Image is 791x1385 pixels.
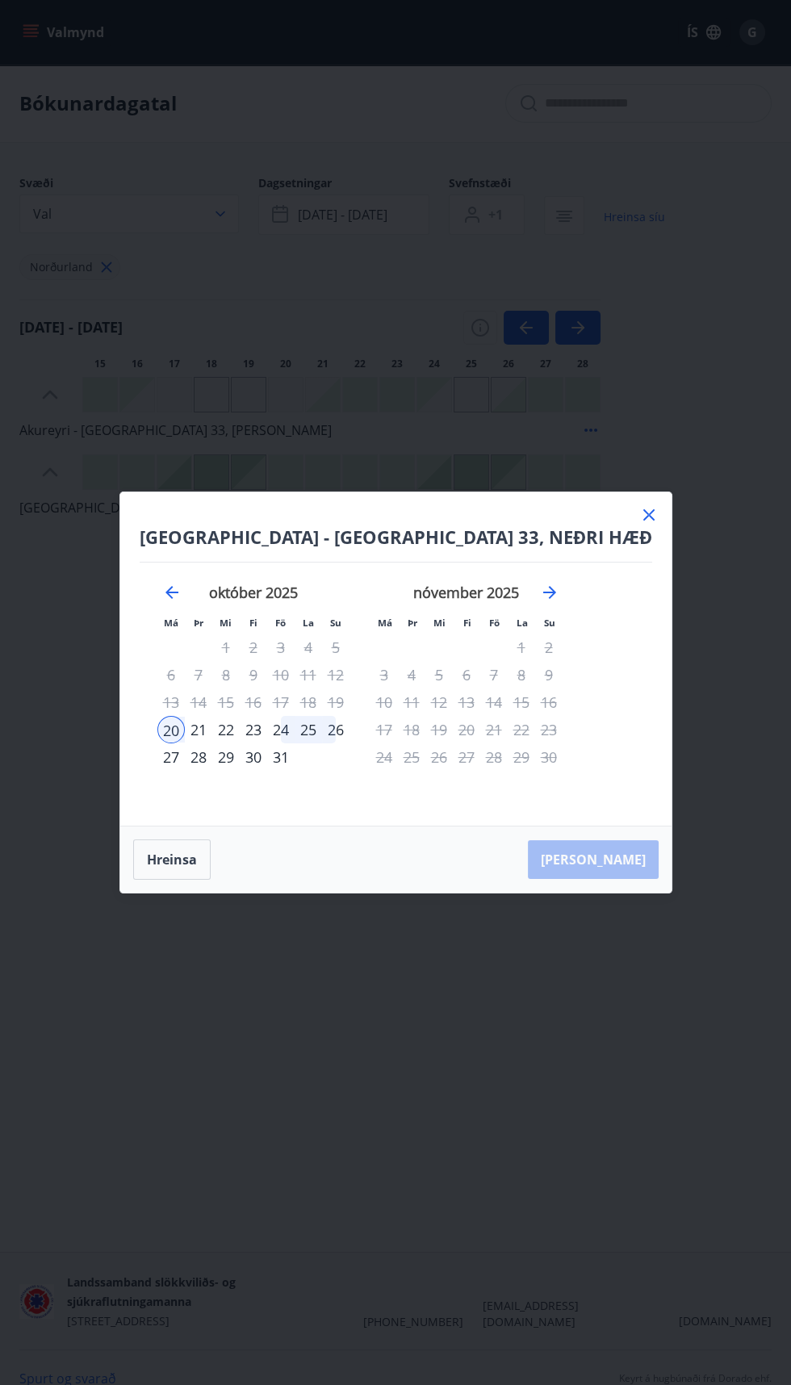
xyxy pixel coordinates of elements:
small: Su [330,617,341,629]
div: 22 [212,716,240,743]
td: Not available. miðvikudagur, 1. október 2025 [212,634,240,661]
td: Not available. miðvikudagur, 12. nóvember 2025 [425,688,453,716]
td: Not available. miðvikudagur, 26. nóvember 2025 [425,743,453,771]
div: 27 [157,743,185,771]
div: 20 [157,716,185,743]
div: 25 [295,716,322,743]
td: Choose fimmtudagur, 23. október 2025 as your check-out date. It’s available. [240,716,267,743]
td: Choose þriðjudagur, 21. október 2025 as your check-out date. It’s available. [185,716,212,743]
td: Not available. sunnudagur, 30. nóvember 2025 [535,743,563,771]
td: Not available. laugardagur, 8. nóvember 2025 [508,661,535,688]
div: 21 [185,716,212,743]
td: Choose föstudagur, 24. október 2025 as your check-out date. It’s available. [267,716,295,743]
td: Not available. laugardagur, 11. október 2025 [295,661,322,688]
small: Má [378,617,392,629]
td: Not available. fimmtudagur, 16. október 2025 [240,688,267,716]
small: Má [164,617,178,629]
td: Not available. laugardagur, 18. október 2025 [295,688,322,716]
td: Not available. sunnudagur, 16. nóvember 2025 [535,688,563,716]
td: Not available. mánudagur, 6. október 2025 [157,661,185,688]
td: Not available. fimmtudagur, 20. nóvember 2025 [453,716,480,743]
small: La [303,617,314,629]
td: Not available. föstudagur, 21. nóvember 2025 [480,716,508,743]
small: La [517,617,528,629]
small: Fi [463,617,471,629]
div: Aðeins útritun í boði [480,716,508,743]
td: Choose föstudagur, 31. október 2025 as your check-out date. It’s available. [267,743,295,771]
td: Not available. föstudagur, 7. nóvember 2025 [480,661,508,688]
div: Aðeins útritun í boði [535,661,563,688]
td: Not available. sunnudagur, 12. október 2025 [322,661,349,688]
td: Not available. mánudagur, 24. nóvember 2025 [370,743,398,771]
td: Not available. mánudagur, 10. nóvember 2025 [370,688,398,716]
div: Calendar [140,563,583,806]
td: Not available. fimmtudagur, 27. nóvember 2025 [453,743,480,771]
td: Not available. þriðjudagur, 11. nóvember 2025 [398,688,425,716]
td: Not available. föstudagur, 14. nóvember 2025 [480,688,508,716]
td: Not available. fimmtudagur, 6. nóvember 2025 [453,661,480,688]
td: Not available. fimmtudagur, 2. október 2025 [240,634,267,661]
td: Not available. sunnudagur, 2. nóvember 2025 [535,634,563,661]
td: Not available. föstudagur, 10. október 2025 [267,661,295,688]
div: Aðeins útritun í boði [267,743,295,771]
h4: [GEOGRAPHIC_DATA] - [GEOGRAPHIC_DATA] 33, NEÐRI HÆÐ [140,525,652,549]
td: Not available. fimmtudagur, 13. nóvember 2025 [453,688,480,716]
div: Move forward to switch to the next month. [540,583,559,602]
small: Fö [489,617,500,629]
td: Choose sunnudagur, 26. október 2025 as your check-out date. It’s available. [322,716,349,743]
td: Not available. miðvikudagur, 8. október 2025 [212,661,240,688]
td: Choose miðvikudagur, 29. október 2025 as your check-out date. It’s available. [212,743,240,771]
td: Choose mánudagur, 27. október 2025 as your check-out date. It’s available. [157,743,185,771]
td: Not available. föstudagur, 3. október 2025 [267,634,295,661]
td: Not available. þriðjudagur, 14. október 2025 [185,688,212,716]
small: Su [544,617,555,629]
small: Fi [249,617,257,629]
td: Not available. sunnudagur, 5. október 2025 [322,634,349,661]
td: Choose miðvikudagur, 22. október 2025 as your check-out date. It’s available. [212,716,240,743]
strong: október 2025 [209,583,298,602]
small: Mi [220,617,232,629]
td: Not available. miðvikudagur, 15. október 2025 [212,688,240,716]
small: Þr [408,617,417,629]
div: 30 [240,743,267,771]
strong: nóvember 2025 [413,583,519,602]
small: Þr [194,617,203,629]
td: Choose þriðjudagur, 28. október 2025 as your check-out date. It’s available. [185,743,212,771]
small: Fö [275,617,286,629]
td: Not available. fimmtudagur, 9. október 2025 [240,661,267,688]
td: Not available. mánudagur, 3. nóvember 2025 [370,661,398,688]
td: Not available. sunnudagur, 9. nóvember 2025 [535,661,563,688]
td: Not available. miðvikudagur, 5. nóvember 2025 [425,661,453,688]
td: Not available. laugardagur, 22. nóvember 2025 [508,716,535,743]
button: Hreinsa [133,839,211,880]
td: Selected as start date. mánudagur, 20. október 2025 [157,716,185,743]
div: 23 [240,716,267,743]
td: Not available. sunnudagur, 23. nóvember 2025 [535,716,563,743]
div: Aðeins útritun í boði [322,634,349,661]
td: Not available. þriðjudagur, 4. nóvember 2025 [398,661,425,688]
td: Not available. föstudagur, 28. nóvember 2025 [480,743,508,771]
td: Not available. laugardagur, 29. nóvember 2025 [508,743,535,771]
td: Not available. þriðjudagur, 18. nóvember 2025 [398,716,425,743]
td: Not available. föstudagur, 17. október 2025 [267,688,295,716]
div: 29 [212,743,240,771]
div: 24 [267,716,295,743]
div: Move backward to switch to the previous month. [162,583,182,602]
div: 28 [185,743,212,771]
td: Choose fimmtudagur, 30. október 2025 as your check-out date. It’s available. [240,743,267,771]
div: 26 [322,716,349,743]
td: Not available. laugardagur, 15. nóvember 2025 [508,688,535,716]
td: Not available. miðvikudagur, 19. nóvember 2025 [425,716,453,743]
td: Not available. mánudagur, 13. október 2025 [157,688,185,716]
td: Not available. þriðjudagur, 7. október 2025 [185,661,212,688]
td: Not available. sunnudagur, 19. október 2025 [322,688,349,716]
td: Not available. þriðjudagur, 25. nóvember 2025 [398,743,425,771]
td: Not available. mánudagur, 17. nóvember 2025 [370,716,398,743]
td: Choose laugardagur, 25. október 2025 as your check-out date. It’s available. [295,716,322,743]
td: Not available. laugardagur, 4. október 2025 [295,634,322,661]
small: Mi [433,617,446,629]
td: Not available. laugardagur, 1. nóvember 2025 [508,634,535,661]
